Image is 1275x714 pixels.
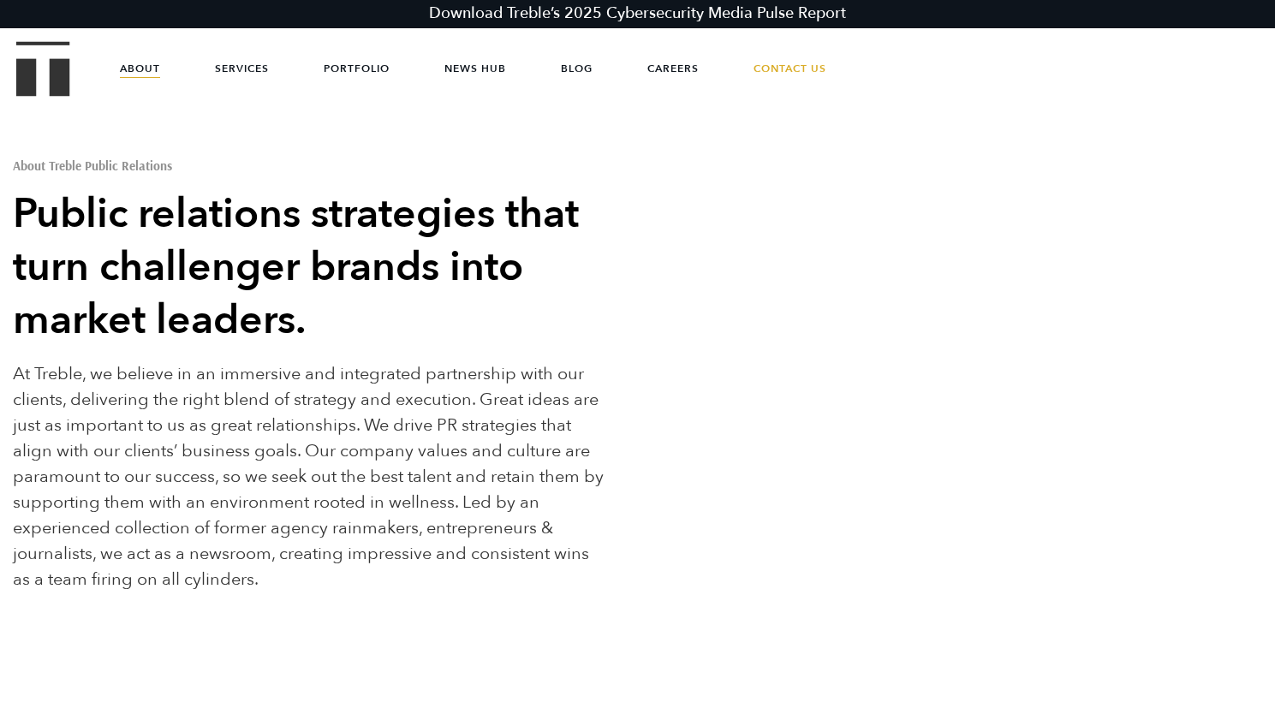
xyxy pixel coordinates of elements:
[647,43,699,94] a: Careers
[16,41,70,96] img: Treble logo
[444,43,506,94] a: News Hub
[561,43,593,94] a: Blog
[324,43,390,94] a: Portfolio
[17,43,69,95] a: Treble Homepage
[754,43,826,94] a: Contact Us
[13,361,608,592] p: At Treble, we believe in an immersive and integrated partnership with our clients, delivering the...
[120,43,160,94] a: About
[13,187,608,347] h2: Public relations strategies that turn challenger brands into market leaders.
[13,159,608,172] h1: About Treble Public Relations
[215,43,269,94] a: Services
